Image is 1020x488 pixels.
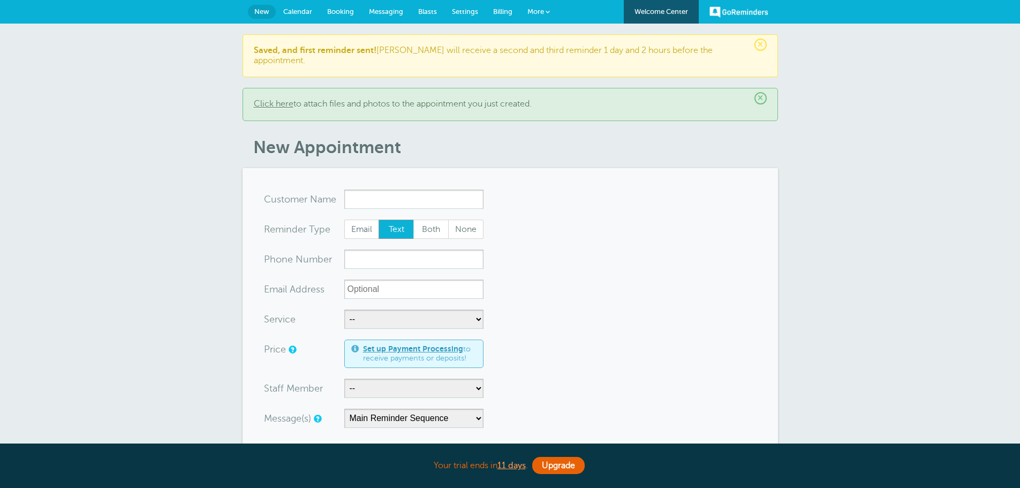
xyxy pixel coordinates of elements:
a: Click here [254,99,293,109]
a: Set up Payment Processing [363,344,463,353]
span: Ema [264,284,283,294]
label: Message(s) [264,414,311,423]
input: Optional [344,280,483,299]
span: Pho [264,254,282,264]
span: None [449,220,483,238]
span: × [754,92,767,104]
span: Cus [264,194,281,204]
span: Blasts [418,7,437,16]
span: ne Nu [282,254,309,264]
div: Previous Year [425,439,444,460]
span: Calendar [283,7,312,16]
span: Both [414,220,448,238]
div: Next Year [486,439,505,460]
span: Email [345,220,379,238]
span: Settings [452,7,478,16]
span: to receive payments or deposits! [363,344,477,363]
p: to attach files and photos to the appointment you just created. [254,99,767,109]
a: 11 days [497,461,526,470]
h1: New Appointment [253,137,778,157]
div: mber [264,250,344,269]
label: Text [379,220,414,239]
div: Next Month [405,439,425,460]
div: ame [264,190,344,209]
a: New [248,5,276,19]
span: Booking [327,7,354,16]
span: Billing [493,7,512,16]
label: Both [413,220,449,239]
span: New [254,7,269,16]
span: Text [379,220,413,238]
span: More [527,7,544,16]
div: Your trial ends in . [243,454,778,477]
span: Messaging [369,7,403,16]
label: Reminder Type [264,224,330,234]
div: Previous Month [344,439,364,460]
span: il Add [283,284,307,294]
label: Price [264,344,286,354]
span: 2025 [444,439,486,460]
div: ress [264,280,344,299]
label: Staff Member [264,384,323,393]
label: None [448,220,483,239]
a: Upgrade [532,457,585,474]
p: [PERSON_NAME] will receive a second and third reminder 1 day and 2 hours before the appointment. [254,46,767,66]
a: An optional price for the appointment. If you set a price, you can include a payment link in your... [289,346,295,353]
label: Email [344,220,380,239]
a: Simple templates and custom messages will use the reminder schedule set under Settings > Reminder... [314,415,320,422]
label: Service [264,314,296,324]
b: Saved, and first reminder sent! [254,46,376,55]
span: September [364,439,405,460]
span: tomer N [281,194,318,204]
span: × [754,39,767,51]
